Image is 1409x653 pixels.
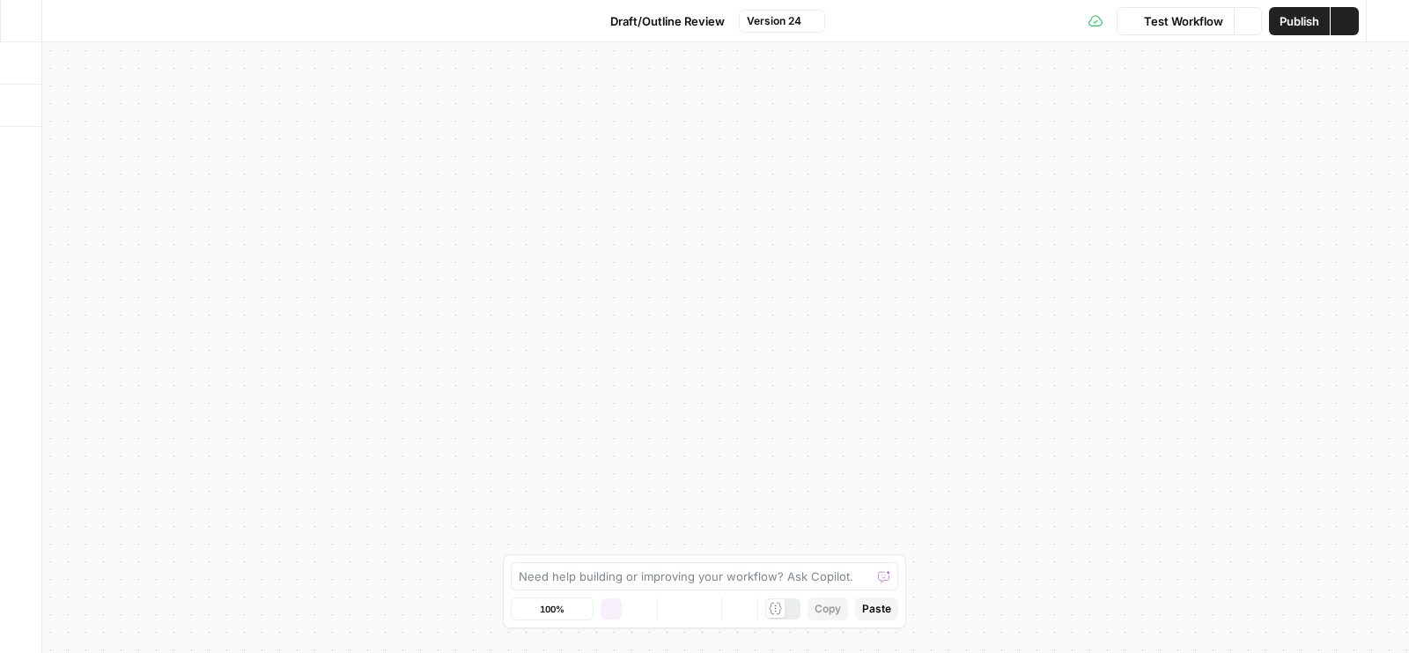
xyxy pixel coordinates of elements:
[584,7,735,35] button: Draft/Outline Review
[747,13,801,29] span: Version 24
[739,10,825,33] button: Version 24
[808,597,848,620] button: Copy
[855,597,898,620] button: Paste
[1280,12,1319,30] span: Publish
[1117,7,1234,35] button: Test Workflow
[1269,7,1330,35] button: Publish
[862,601,891,617] span: Paste
[1144,12,1223,30] span: Test Workflow
[815,601,841,617] span: Copy
[610,12,725,30] span: Draft/Outline Review
[540,602,564,616] span: 100%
